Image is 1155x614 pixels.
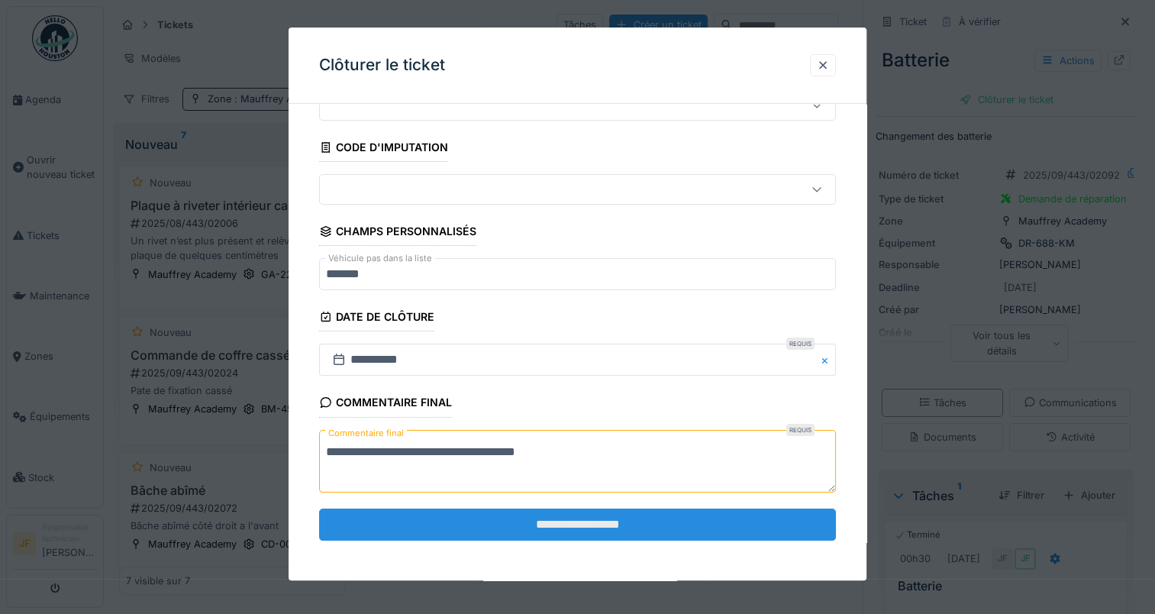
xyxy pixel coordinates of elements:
div: Date de clôture [319,306,434,332]
div: Champs personnalisés [319,220,476,246]
label: Commentaire final [325,424,407,443]
button: Close [819,344,836,376]
div: Code d'imputation [319,136,448,162]
div: Requis [786,338,815,351]
div: Requis [786,424,815,436]
h3: Clôturer le ticket [319,56,445,75]
div: Commentaire final [319,392,452,418]
label: Véhicule pas dans la liste [325,253,435,266]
